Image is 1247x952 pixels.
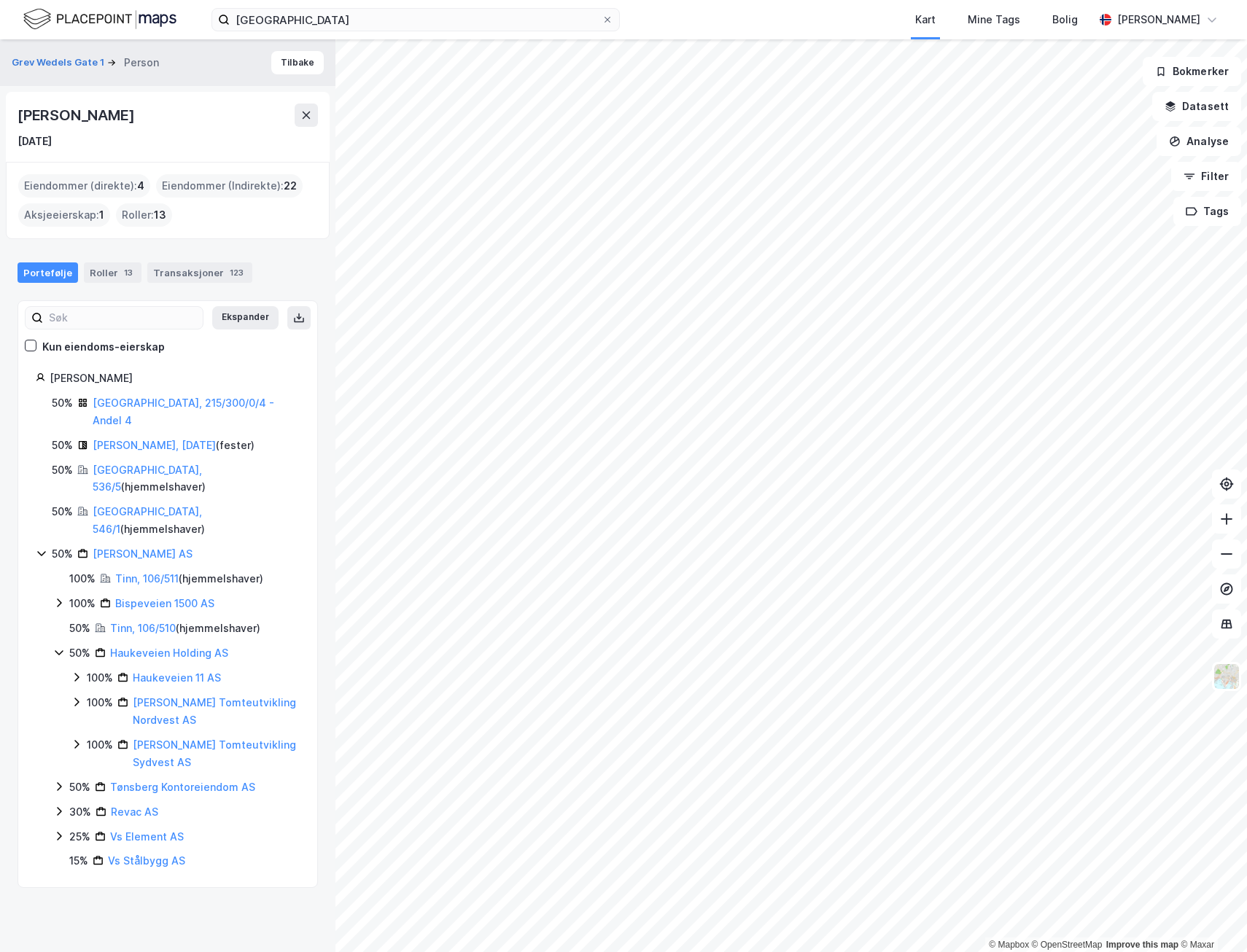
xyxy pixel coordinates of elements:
[69,803,91,821] div: 30%
[93,397,274,426] a: [GEOGRAPHIC_DATA], 215/300/0/4 - Andel 4
[1106,940,1178,950] a: Improve this map
[133,671,221,684] a: Haukeveien 11 AS
[124,54,159,71] div: Person
[52,394,73,412] div: 50%
[93,503,300,538] div: ( hjemmelshaver )
[115,570,263,588] div: ( hjemmelshaver )
[18,133,52,150] div: [DATE]
[69,570,96,588] div: 100%
[12,55,107,70] button: Grev Wedels Gate 1
[133,738,296,768] a: [PERSON_NAME] Tomteutvikling Sydvest AS
[111,805,158,818] a: Revac AS
[110,622,176,634] a: Tinn, 106/510
[116,203,172,227] div: Roller :
[18,174,150,198] div: Eiendommer (direkte) :
[93,461,300,496] div: ( hjemmelshaver )
[87,736,113,754] div: 100%
[87,694,113,711] div: 100%
[137,177,144,195] span: 4
[52,545,73,563] div: 50%
[110,781,255,793] a: Tønsberg Kontoreiendom AS
[1117,11,1200,28] div: [PERSON_NAME]
[84,262,141,283] div: Roller
[93,547,193,560] a: [PERSON_NAME] AS
[69,779,90,796] div: 50%
[121,265,136,280] div: 13
[108,854,185,867] a: Vs Stålbygg AS
[156,174,303,198] div: Eiendommer (Indirekte) :
[43,307,203,329] input: Søk
[93,505,202,535] a: [GEOGRAPHIC_DATA], 546/1
[23,7,176,32] img: logo.f888ab2527a4732fd821a326f86c7f29.svg
[50,370,300,387] div: [PERSON_NAME]
[69,620,90,637] div: 50%
[1157,127,1241,156] button: Analyse
[1152,92,1241,121] button: Datasett
[1143,57,1241,86] button: Bokmerker
[110,647,228,659] a: Haukeveien Holding AS
[1052,11,1078,28] div: Bolig
[110,620,260,637] div: ( hjemmelshaver )
[69,595,96,612] div: 100%
[154,206,166,224] span: 13
[147,262,252,283] div: Transaksjoner
[42,338,165,356] div: Kun eiendoms-eierskap
[99,206,104,224] span: 1
[115,572,179,585] a: Tinn, 106/511
[1173,197,1241,226] button: Tags
[69,644,90,662] div: 50%
[18,104,137,127] div: [PERSON_NAME]
[271,51,324,74] button: Tilbake
[284,177,297,195] span: 22
[115,597,214,609] a: Bispeveien 1500 AS
[915,11,936,28] div: Kart
[52,461,73,479] div: 50%
[18,262,78,283] div: Portefølje
[52,503,73,520] div: 50%
[1171,162,1241,191] button: Filter
[93,437,255,454] div: ( fester )
[968,11,1020,28] div: Mine Tags
[1213,663,1240,690] img: Z
[989,940,1029,950] a: Mapbox
[1032,940,1103,950] a: OpenStreetMap
[212,306,279,329] button: Ekspander
[1174,882,1247,952] iframe: Chat Widget
[52,437,73,454] div: 50%
[227,265,246,280] div: 123
[18,203,110,227] div: Aksjeeierskap :
[93,464,202,493] a: [GEOGRAPHIC_DATA], 536/5
[230,9,602,31] input: Søk på adresse, matrikkel, gårdeiere, leietakere eller personer
[93,439,216,451] a: [PERSON_NAME], [DATE]
[110,830,184,843] a: Vs Element AS
[69,852,88,870] div: 15%
[69,828,90,846] div: 25%
[87,669,113,687] div: 100%
[133,696,296,726] a: [PERSON_NAME] Tomteutvikling Nordvest AS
